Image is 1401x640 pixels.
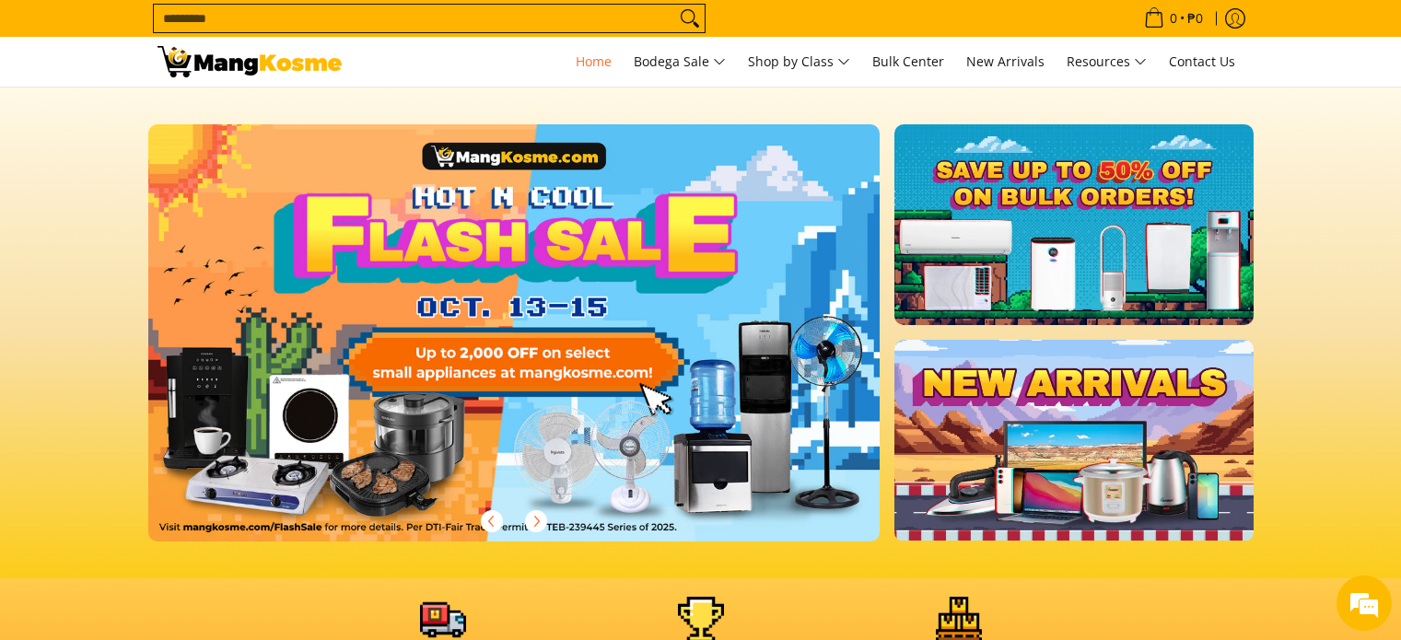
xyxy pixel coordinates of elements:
a: Home [566,37,621,87]
span: Shop by Class [748,51,850,74]
a: New Arrivals [957,37,1054,87]
img: Mang Kosme: Your Home Appliances Warehouse Sale Partner! [158,46,342,77]
span: 0 [1167,12,1180,25]
span: • [1138,8,1208,29]
span: New Arrivals [966,52,1045,70]
a: Contact Us [1160,37,1244,87]
span: Bodega Sale [634,51,726,74]
button: Search [675,5,705,32]
button: Previous [472,501,512,541]
nav: Main Menu [360,37,1244,87]
span: Contact Us [1169,52,1235,70]
span: Bulk Center [872,52,944,70]
span: Home [576,52,612,70]
a: More [148,124,940,571]
a: Bodega Sale [625,37,735,87]
a: Shop by Class [739,37,859,87]
a: Bulk Center [863,37,953,87]
button: Next [516,501,556,541]
span: Resources [1067,51,1147,74]
span: ₱0 [1185,12,1206,25]
a: Resources [1057,37,1156,87]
